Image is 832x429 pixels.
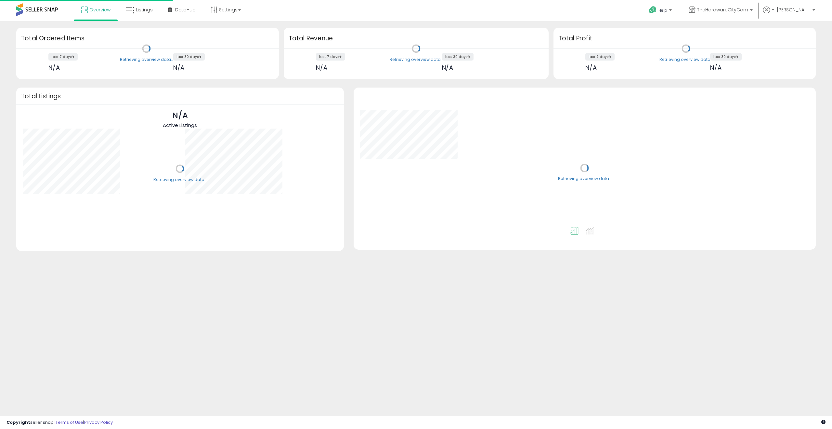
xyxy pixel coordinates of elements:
[120,57,173,62] div: Retrieving overview data..
[390,57,443,62] div: Retrieving overview data..
[136,7,153,13] span: Listings
[89,7,110,13] span: Overview
[558,176,611,182] div: Retrieving overview data..
[175,7,196,13] span: DataHub
[644,1,678,21] a: Help
[772,7,811,13] span: Hi [PERSON_NAME]
[763,7,815,21] a: Hi [PERSON_NAME]
[697,7,748,13] span: TheHardwareCityCom
[153,177,206,183] div: Retrieving overview data..
[659,57,712,62] div: Retrieving overview data..
[649,6,657,14] i: Get Help
[658,7,667,13] span: Help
